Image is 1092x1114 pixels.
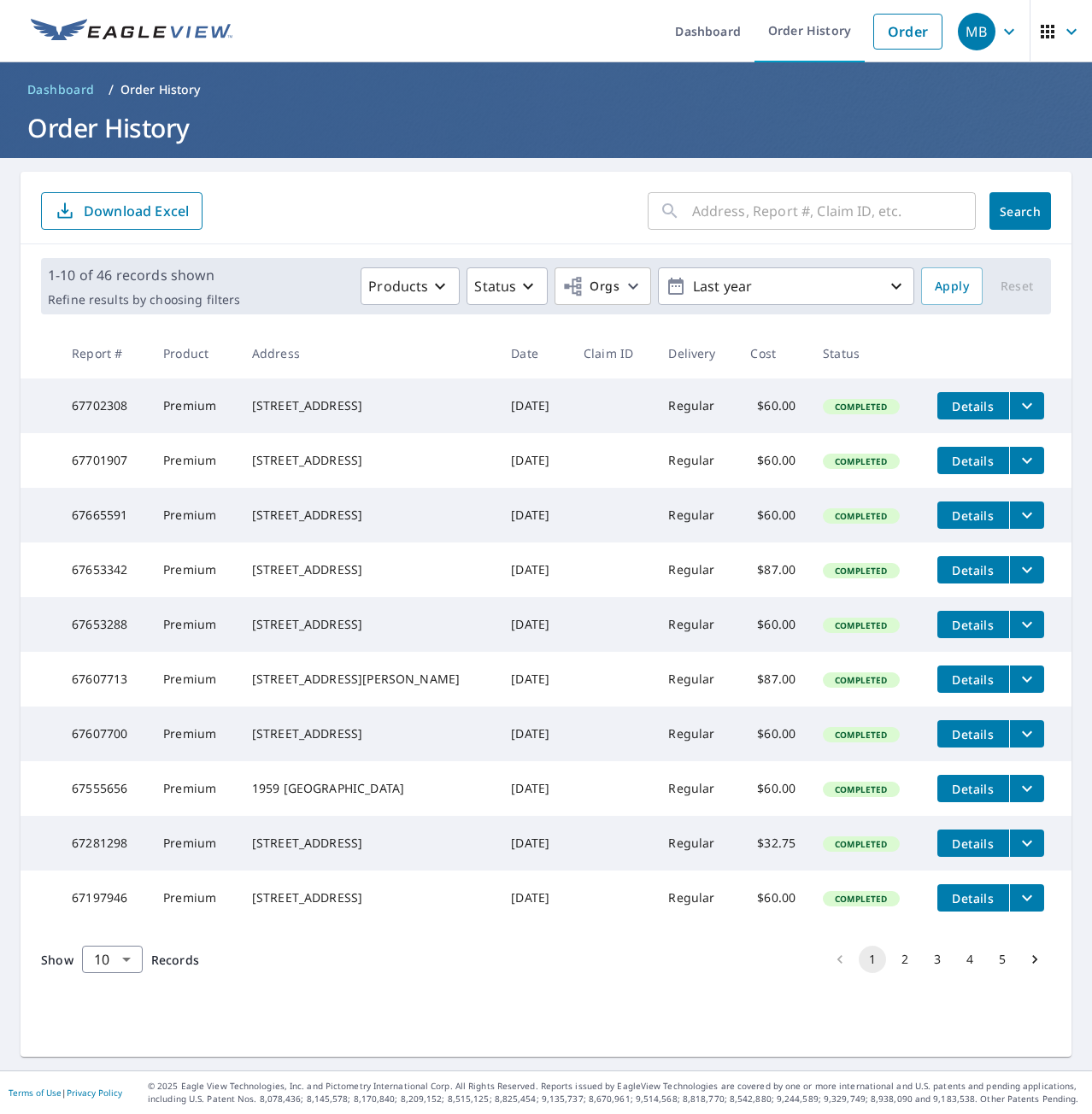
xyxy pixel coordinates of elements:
[825,619,897,631] span: Completed
[737,378,809,433] td: $60.00
[1009,447,1044,474] button: filesDropdownBtn-67701907
[497,433,570,488] td: [DATE]
[82,935,143,983] div: 10
[150,871,238,925] td: Premium
[58,488,150,542] td: 67665591
[150,328,238,378] th: Product
[368,276,428,296] p: Products
[948,671,999,688] span: Details
[58,871,150,925] td: 67197946
[252,397,484,414] div: [STREET_ADDRESS]
[497,707,570,761] td: [DATE]
[825,455,897,467] span: Completed
[497,542,570,597] td: [DATE]
[658,267,914,305] button: Last year
[1021,946,1048,973] button: Go to next page
[655,542,737,597] td: Regular
[937,720,1009,748] button: detailsBtn-67607700
[58,378,150,433] td: 67702308
[497,597,570,652] td: [DATE]
[655,378,737,433] td: Regular
[825,729,897,741] span: Completed
[692,187,976,235] input: Address, Report #, Claim ID, etc.
[252,671,484,688] div: [STREET_ADDRESS][PERSON_NAME]
[150,542,238,597] td: Premium
[737,871,809,925] td: $60.00
[655,707,737,761] td: Regular
[58,433,150,488] td: 67701907
[58,761,150,816] td: 67555656
[937,556,1009,583] button: detailsBtn-67653342
[150,816,238,871] td: Premium
[555,267,651,305] button: Orgs
[921,267,983,305] button: Apply
[655,816,737,871] td: Regular
[58,652,150,707] td: 67607713
[252,616,484,633] div: [STREET_ADDRESS]
[655,433,737,488] td: Regular
[737,707,809,761] td: $60.00
[1009,884,1044,912] button: filesDropdownBtn-67197946
[655,761,737,816] td: Regular
[935,276,969,297] span: Apply
[948,562,999,578] span: Details
[252,725,484,742] div: [STREET_ADDRESS]
[1009,720,1044,748] button: filesDropdownBtn-67607700
[1009,665,1044,693] button: filesDropdownBtn-67607713
[958,13,995,50] div: MB
[989,192,1051,230] button: Search
[150,761,238,816] td: Premium
[948,781,999,797] span: Details
[497,871,570,925] td: [DATE]
[41,952,73,968] span: Show
[58,542,150,597] td: 67653342
[655,652,737,707] td: Regular
[148,1080,1083,1105] p: © 2025 Eagle View Technologies, Inc. and Pictometry International Corp. All Rights Reserved. Repo...
[1003,203,1037,220] span: Search
[151,952,199,968] span: Records
[1009,830,1044,857] button: filesDropdownBtn-67281298
[48,292,240,308] p: Refine results by choosing filters
[824,946,1051,973] nav: pagination navigation
[655,488,737,542] td: Regular
[67,1087,122,1099] a: Privacy Policy
[150,488,238,542] td: Premium
[825,510,897,522] span: Completed
[825,783,897,795] span: Completed
[150,597,238,652] td: Premium
[1009,775,1044,802] button: filesDropdownBtn-67555656
[686,272,886,302] p: Last year
[252,835,484,852] div: [STREET_ADDRESS]
[948,507,999,524] span: Details
[948,726,999,742] span: Details
[41,192,203,230] button: Download Excel
[58,707,150,761] td: 67607700
[252,452,484,469] div: [STREET_ADDRESS]
[937,501,1009,529] button: detailsBtn-67665591
[361,267,460,305] button: Products
[737,433,809,488] td: $60.00
[252,507,484,524] div: [STREET_ADDRESS]
[48,265,240,285] p: 1-10 of 46 records shown
[238,328,497,378] th: Address
[252,889,484,906] div: [STREET_ADDRESS]
[21,76,1071,103] nav: breadcrumb
[1009,501,1044,529] button: filesDropdownBtn-67665591
[948,890,999,906] span: Details
[58,328,150,378] th: Report #
[937,830,1009,857] button: detailsBtn-67281298
[825,565,897,577] span: Completed
[497,328,570,378] th: Date
[109,79,114,100] li: /
[737,816,809,871] td: $32.75
[252,561,484,578] div: [STREET_ADDRESS]
[948,453,999,469] span: Details
[948,617,999,633] span: Details
[937,884,1009,912] button: detailsBtn-67197946
[737,488,809,542] td: $60.00
[562,276,619,297] span: Orgs
[150,652,238,707] td: Premium
[21,110,1071,145] h1: Order History
[58,816,150,871] td: 67281298
[150,433,238,488] td: Premium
